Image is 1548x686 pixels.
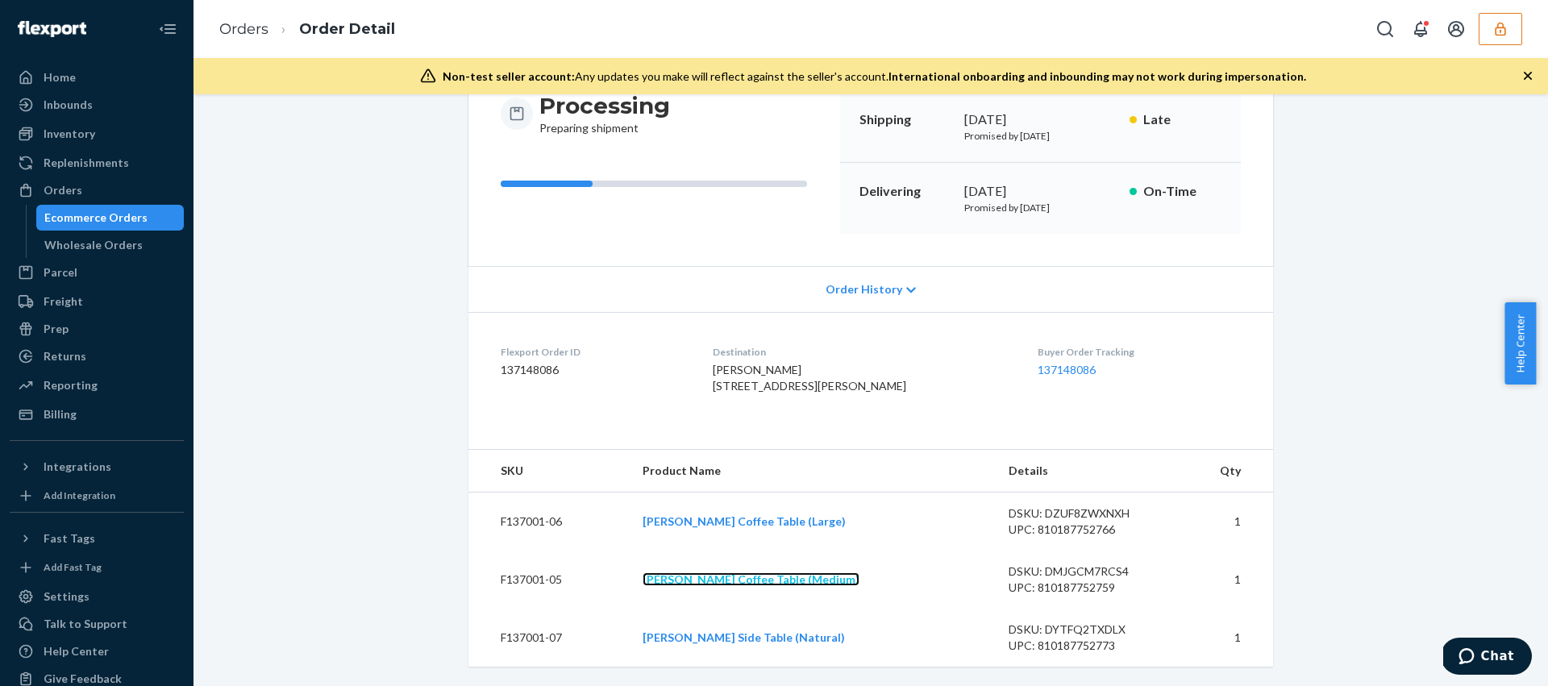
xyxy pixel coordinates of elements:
a: [PERSON_NAME] Side Table (Natural) [643,630,845,644]
button: Fast Tags [10,526,184,551]
div: Replenishments [44,155,129,171]
div: Preparing shipment [539,91,670,136]
div: Wholesale Orders [44,237,143,253]
a: Home [10,64,184,90]
a: Inbounds [10,92,184,118]
div: Add Fast Tag [44,560,102,574]
a: Billing [10,401,184,427]
p: Promised by [DATE] [964,129,1117,143]
button: Open Search Box [1369,13,1401,45]
div: UPC: 810187752773 [1009,638,1160,654]
a: Help Center [10,638,184,664]
a: [PERSON_NAME] Coffee Table (Medium) [643,572,859,586]
div: Inbounds [44,97,93,113]
p: Promised by [DATE] [964,201,1117,214]
div: Billing [44,406,77,422]
a: Settings [10,584,184,609]
span: Non-test seller account: [443,69,575,83]
dt: Flexport Order ID [501,345,687,359]
a: Orders [219,20,268,38]
p: Late [1143,110,1221,129]
button: Help Center [1504,302,1536,385]
a: 137148086 [1038,363,1096,376]
div: UPC: 810187752759 [1009,580,1160,596]
div: Inventory [44,126,95,142]
div: DSKU: DMJGCM7RCS4 [1009,563,1160,580]
a: Reporting [10,372,184,398]
a: Prep [10,316,184,342]
dt: Destination [713,345,1013,359]
a: Orders [10,177,184,203]
h3: Processing [539,91,670,120]
span: International onboarding and inbounding may not work during impersonation. [888,69,1306,83]
div: Ecommerce Orders [44,210,148,226]
a: Inventory [10,121,184,147]
div: Any updates you make will reflect against the seller's account. [443,69,1306,85]
a: Add Integration [10,486,184,505]
a: Order Detail [299,20,395,38]
a: Parcel [10,260,184,285]
a: Ecommerce Orders [36,205,185,231]
td: F137001-07 [468,609,630,667]
div: Freight [44,293,83,310]
div: [DATE] [964,110,1117,129]
ol: breadcrumbs [206,6,408,53]
div: Help Center [44,643,109,659]
th: Qty [1173,450,1273,493]
dt: Buyer Order Tracking [1038,345,1241,359]
dd: 137148086 [501,362,687,378]
a: [PERSON_NAME] Coffee Table (Large) [643,514,846,528]
iframe: Opens a widget where you can chat to one of our agents [1443,638,1532,678]
a: Add Fast Tag [10,558,184,577]
span: Order History [826,281,902,297]
img: Flexport logo [18,21,86,37]
a: Freight [10,289,184,314]
th: Product Name [630,450,997,493]
p: On-Time [1143,182,1221,201]
button: Close Navigation [152,13,184,45]
div: Returns [44,348,86,364]
div: [DATE] [964,182,1117,201]
div: Orders [44,182,82,198]
td: F137001-06 [468,493,630,551]
div: Reporting [44,377,98,393]
a: Returns [10,343,184,369]
div: Prep [44,321,69,337]
p: Delivering [859,182,951,201]
td: F137001-05 [468,551,630,609]
button: Talk to Support [10,611,184,637]
span: [PERSON_NAME] [STREET_ADDRESS][PERSON_NAME] [713,363,906,393]
p: Shipping [859,110,951,129]
a: Replenishments [10,150,184,176]
button: Integrations [10,454,184,480]
div: DSKU: DZUF8ZWXNXH [1009,505,1160,522]
div: DSKU: DYTFQ2TXDLX [1009,622,1160,638]
div: UPC: 810187752766 [1009,522,1160,538]
a: Wholesale Orders [36,232,185,258]
td: 1 [1173,609,1273,667]
td: 1 [1173,493,1273,551]
div: Add Integration [44,489,115,502]
div: Talk to Support [44,616,127,632]
th: Details [996,450,1173,493]
td: 1 [1173,551,1273,609]
div: Parcel [44,264,77,281]
div: Settings [44,588,89,605]
div: Integrations [44,459,111,475]
div: Fast Tags [44,530,95,547]
button: Open account menu [1440,13,1472,45]
th: SKU [468,450,630,493]
div: Home [44,69,76,85]
button: Open notifications [1404,13,1437,45]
